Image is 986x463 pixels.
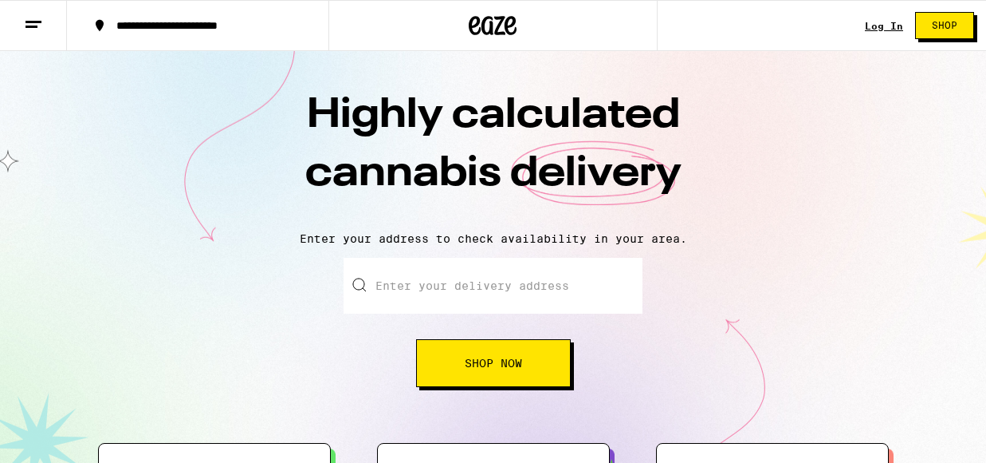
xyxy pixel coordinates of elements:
[16,232,970,245] p: Enter your address to check availability in your area.
[344,258,642,314] input: Enter your delivery address
[416,339,571,387] button: Shop Now
[465,358,522,369] span: Shop Now
[214,87,772,220] h1: Highly calculated cannabis delivery
[915,12,974,39] button: Shop
[865,21,903,31] div: Log In
[932,21,957,30] span: Shop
